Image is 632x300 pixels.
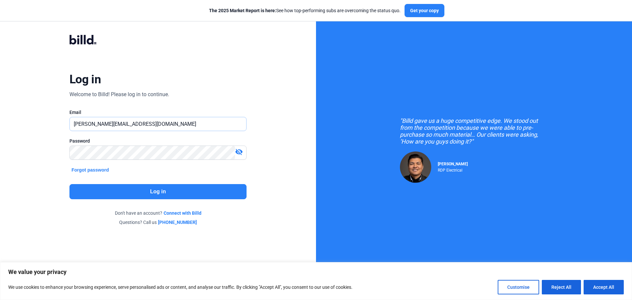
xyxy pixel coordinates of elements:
span: The 2025 Market Report is here: [209,8,276,13]
button: Forgot password [69,166,111,174]
p: We use cookies to enhance your browsing experience, serve personalised ads or content, and analys... [8,283,353,291]
button: Reject All [542,280,581,294]
div: Log in [69,72,101,87]
mat-icon: visibility_off [235,148,243,156]
div: RDP Electrical [438,166,468,173]
div: Don't have an account? [69,210,247,216]
div: See how top-performing subs are overcoming the status quo. [209,7,401,14]
div: Welcome to Billd! Please log in to continue. [69,91,169,98]
div: Email [69,109,247,116]
p: We value your privacy [8,268,624,276]
a: Connect with Billd [164,210,201,216]
img: Raul Pacheco [400,151,431,183]
div: "Billd gave us a huge competitive edge. We stood out from the competition because we were able to... [400,117,548,145]
div: Questions? Call us [69,219,247,226]
span: [PERSON_NAME] [438,162,468,166]
button: Get your copy [405,4,444,17]
a: [PHONE_NUMBER] [158,219,197,226]
button: Log in [69,184,247,199]
div: Password [69,138,247,144]
button: Accept All [584,280,624,294]
button: Customise [498,280,539,294]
